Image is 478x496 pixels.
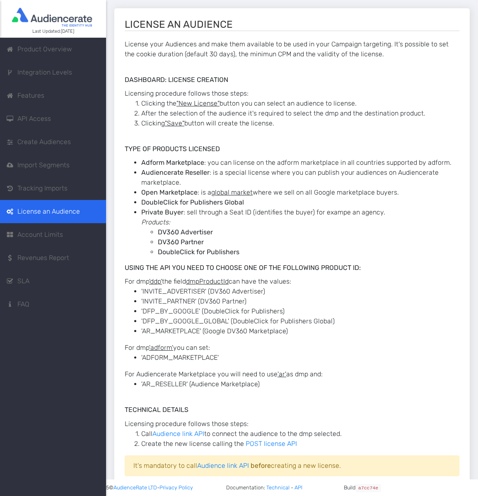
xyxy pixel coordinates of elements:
[17,183,68,193] span: Tracking Imports
[17,253,69,263] span: Revenues Report
[125,145,459,153] h3: Type of Products Licensed
[141,287,459,296] li: 'INVITE_ADVERTISER' (DV360 Advertiser)
[246,440,297,448] a: POST license API
[141,429,459,439] li: Call to connect the audience to the dmp selected.
[125,455,459,476] div: It's mandatory to call creating a new license.
[355,484,381,492] code: a7cc74e
[17,230,63,240] span: Account Limits
[17,160,70,170] span: Import Segments
[141,439,459,449] li: Create the new license calling the
[17,67,72,77] span: Integration Levels
[32,29,74,34] font: Last Updated: [DATE]
[12,4,94,28] img: audience rate
[141,326,459,336] li: 'AR_MARKETPLACE' (Google DV360 Marketplace)
[141,208,183,216] b: Private Buyer
[158,248,239,256] b: DoubleClick for Publishers
[165,119,184,127] u: "Save"
[141,316,459,326] li: 'DFP_BY_GOOGLE_GLOBAL' (DoubleClick for Publishers Global)
[158,238,204,246] b: DV360 Partner
[141,188,459,197] li: : is a where we sell on all Google marketplace buyers.
[141,218,170,226] i: Products:
[125,264,459,389] span: For dmp the field can have the values: For dmp you can set: For Audiencerate Marketplace you will...
[125,39,459,476] p: License your Audiences and make them available to be used in your Campaign targeting. It's possib...
[295,484,302,491] a: API
[226,484,302,491] span: Documentation: -
[17,91,44,101] span: Features
[141,99,459,108] li: Clicking the button you can select an audience to license.
[251,462,271,470] b: before
[149,277,162,285] u: 'ddp'
[141,353,459,363] li: 'ADFORM_MARKETPLACE'
[17,207,80,217] span: License an Audience
[211,188,253,196] u: global market
[17,299,29,309] span: FAQ
[278,370,286,378] u: 'ar'
[17,114,51,124] span: API Access
[125,419,459,449] p: Licensing procedure follows those steps:
[141,168,459,188] li: : is a special license where you can publish your audiences on Audiencerate marketplace.
[141,296,459,306] li: 'INVITE_PARTNER' (DV360 Partner)
[125,264,459,272] h3: Using the API you need to choose one of the following product id:
[266,484,290,491] a: Technical
[17,276,29,286] span: SLA
[473,492,478,496] iframe: JSD widget
[113,484,157,491] a: AudienceRate LTD
[152,430,204,438] a: Audience link API
[125,76,459,84] h3: Dashboard: License creation
[176,99,220,107] u: "New License"
[149,344,173,352] u: 'adform'
[344,484,381,491] span: Build
[186,277,229,285] u: dmpProductId
[197,462,249,470] a: Audience link API
[159,484,193,491] a: Privacy Policy
[158,228,213,236] b: DV360 Advertiser
[141,159,204,166] b: Adform Marketplace
[141,198,244,206] b: DoubleClick for Publishers Global
[141,306,459,316] li: 'DFP_BY_GOOGLE' (DoubleClick for Publishers)
[125,89,459,128] p: Licensing procedure follows those steps:
[17,137,71,147] span: Create Audiences
[141,118,459,128] li: Clicking button will create the license.
[141,379,459,389] li: 'AR_RESELLER' (Audience Marketplace)
[141,108,459,118] li: After the selection of the audience it's required to select the dmp and the destination product.
[125,406,459,414] h3: Technical Details
[17,44,72,54] span: Product Overview
[141,169,210,176] b: Audiencerate Reseller
[141,207,459,257] li: : sell through a Seat ID (identifies the buyer) for exampe an agency.
[141,158,459,168] li: : you can license on the adform marketplace in all countries supported by adform.
[141,188,198,196] b: Open Marketplace
[125,19,459,31] h2: License an Audience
